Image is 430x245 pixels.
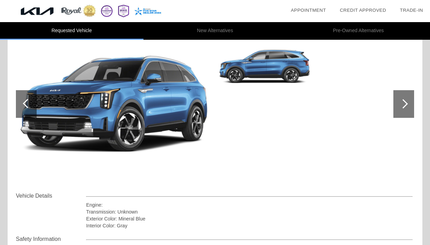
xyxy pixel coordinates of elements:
[86,215,413,222] div: Exterior Color: Mineral Blue
[340,8,386,13] a: Credit Approved
[400,8,423,13] a: Trade-In
[86,208,413,215] div: Transmission: Unknown
[16,235,86,243] div: Safety Information
[287,22,430,40] li: Pre-Owned Alternatives
[143,22,287,40] li: New Alternatives
[86,222,413,229] div: Interior Color: Gray
[291,8,326,13] a: Appointment
[16,192,86,200] div: Vehicle Details
[16,31,212,177] img: cc_2025KIS090014_01_1280_M4B.jpg
[86,201,413,208] div: Engine:
[217,31,312,102] img: cc_2025KIS090014_03_1280_M4B.jpg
